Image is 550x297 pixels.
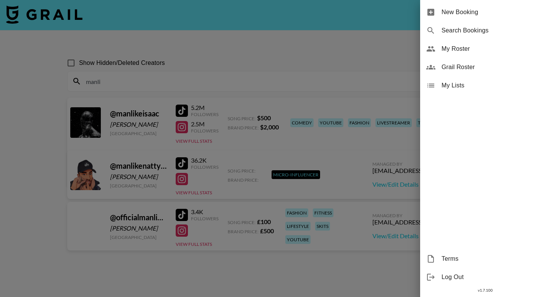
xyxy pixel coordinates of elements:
div: New Booking [420,3,550,21]
div: Search Bookings [420,21,550,40]
span: My Lists [442,81,544,90]
span: Terms [442,254,544,263]
div: Grail Roster [420,58,550,76]
div: v 1.7.100 [420,286,550,294]
span: Search Bookings [442,26,544,35]
div: My Roster [420,40,550,58]
span: Log Out [442,273,544,282]
span: My Roster [442,44,544,53]
span: Grail Roster [442,63,544,72]
div: Log Out [420,268,550,286]
span: New Booking [442,8,544,17]
div: Terms [420,250,550,268]
div: My Lists [420,76,550,95]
